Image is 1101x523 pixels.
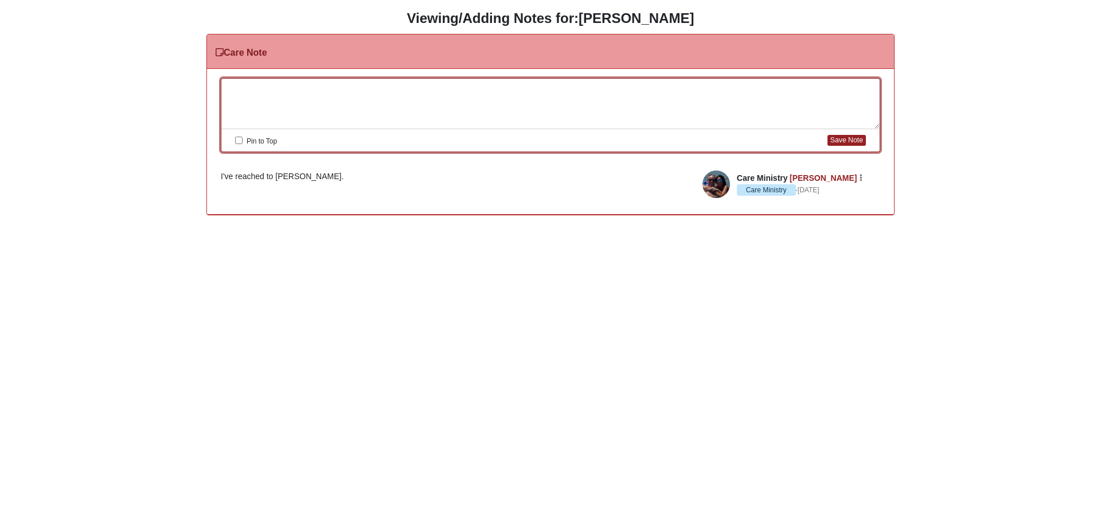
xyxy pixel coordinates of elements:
strong: [PERSON_NAME] [579,10,694,26]
button: Save Note [827,135,866,146]
time: October 11, 2025, 2:26 PM [798,186,819,194]
img: Erik Hekkert [702,171,730,198]
input: Pin to Top [235,137,243,144]
span: Pin to Top [247,137,277,145]
div: I've reached to [PERSON_NAME]. [221,171,880,183]
a: [DATE] [798,185,819,195]
h3: Viewing/Adding Notes for: [9,10,1092,27]
span: Care Ministry [737,173,788,183]
h3: Care Note [216,47,267,58]
a: [PERSON_NAME] [790,173,857,183]
span: · [737,184,798,196]
span: Care Ministry [737,184,796,196]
